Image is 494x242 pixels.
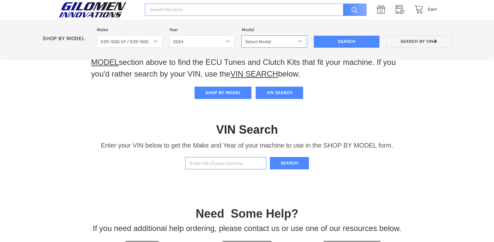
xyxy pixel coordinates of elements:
[185,157,266,170] input: Enter VIN of your machine
[241,26,307,33] label: Model
[428,6,437,12] span: Cart
[216,122,278,137] h1: VIN Search
[57,2,128,18] img: GILOMEN INNOVATIONS
[101,140,393,150] p: Enter your VIN below to get the Make and Year of your machine to use in the SHOP BY MODEL form.
[340,4,366,16] input: Search
[196,205,298,223] p: Need Some Help?
[169,26,235,33] label: Year
[57,2,138,18] a: GILOMEN INNOVATIONS
[411,6,437,14] a: Cart
[270,157,309,170] button: Search
[91,45,403,80] p: If you know the Make, Year, and Model of your machine, proceed to the section above to find the E...
[93,223,401,234] p: If you need additional help ordering, please contact us or use one of our resources below.
[230,69,278,78] a: VIN SEARCH
[314,36,379,48] input: Search
[97,26,162,33] label: Make
[145,4,366,16] input: Search the store
[256,87,303,99] button: VIN SEARCH
[386,35,452,48] a: Search by VIN
[39,35,94,42] p: SHOP BY MODEL
[91,46,372,67] a: SHOP BY MODEL
[195,87,251,99] button: SHOP BY MODEL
